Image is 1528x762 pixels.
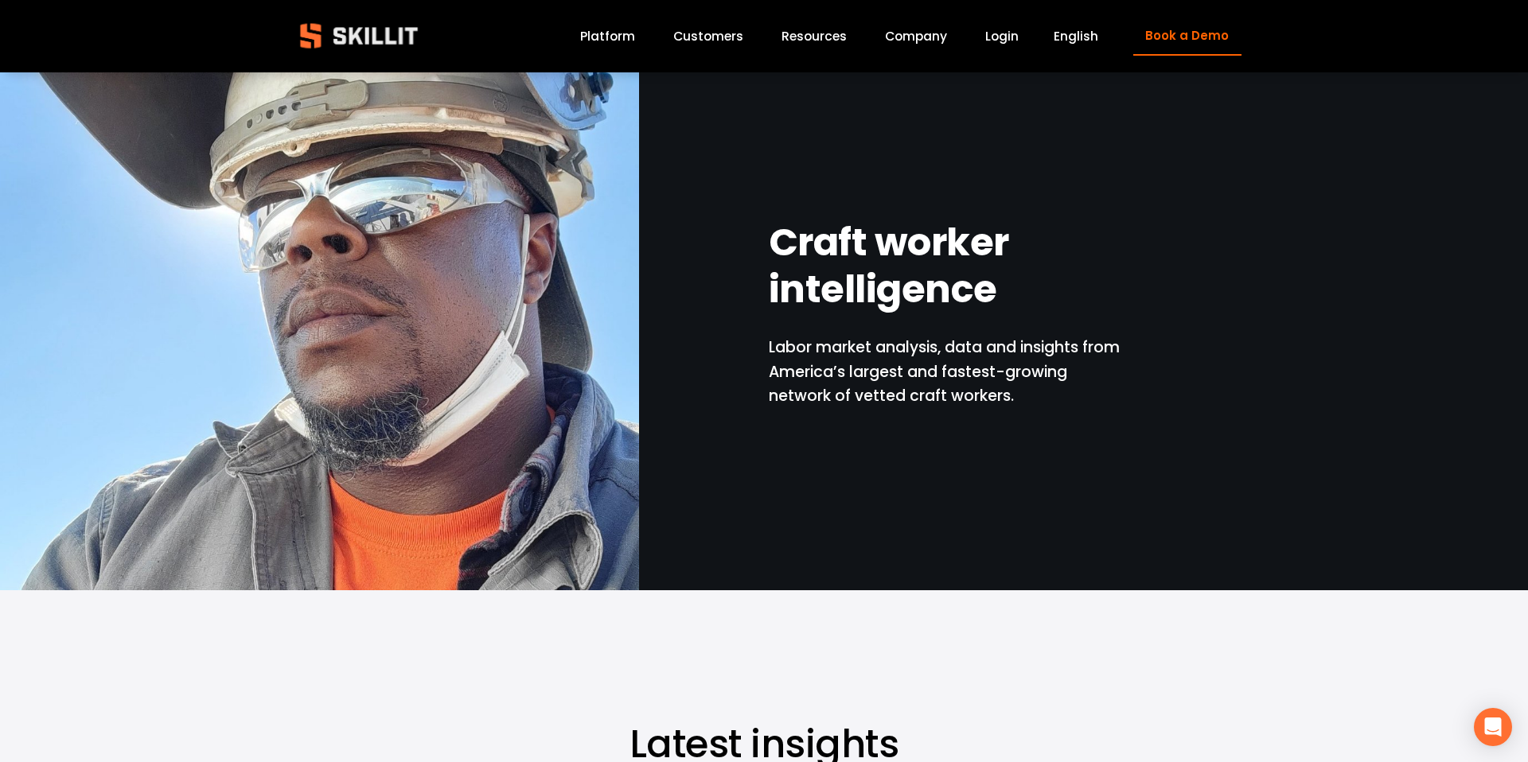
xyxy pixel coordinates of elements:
[769,336,1121,409] p: Labor market analysis, data and insights from America’s largest and fastest-growing network of ve...
[580,25,635,47] a: Platform
[1133,17,1241,56] a: Book a Demo
[885,25,947,47] a: Company
[782,25,847,47] a: folder dropdown
[782,27,847,45] span: Resources
[286,12,431,60] img: Skillit
[769,216,1017,316] strong: Craft worker intelligence
[1054,25,1098,47] div: language picker
[985,25,1019,47] a: Login
[1474,708,1512,746] div: Open Intercom Messenger
[1054,27,1098,45] span: English
[673,25,743,47] a: Customers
